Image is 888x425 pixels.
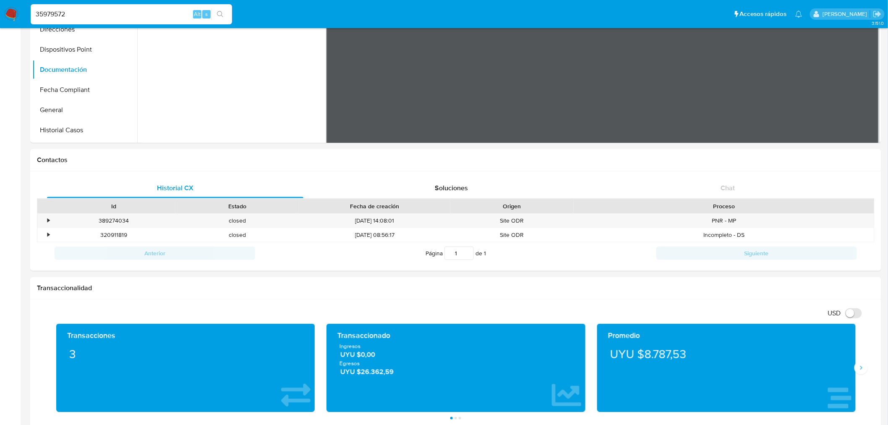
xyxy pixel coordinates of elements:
[305,202,444,210] div: Fecha de creación
[181,202,293,210] div: Estado
[872,20,884,26] span: 3.151.0
[32,140,137,160] button: Historial Riesgo PLD
[37,284,875,292] h1: Transaccionalidad
[32,80,137,100] button: Fecha Compliant
[55,247,255,260] button: Anterior
[47,217,50,225] div: •
[32,60,137,80] button: Documentación
[194,10,201,18] span: Alt
[212,8,229,20] button: search-icon
[484,249,486,257] span: 1
[175,214,299,228] div: closed
[795,10,802,18] a: Notificaciones
[52,228,175,242] div: 320911819
[580,202,868,210] div: Proceso
[32,100,137,120] button: General
[574,228,874,242] div: Incompleto - DS
[873,10,882,18] a: Salir
[37,156,875,164] h1: Contactos
[740,10,787,18] span: Accesos rápidos
[175,228,299,242] div: closed
[574,214,874,228] div: PNR - MP
[31,9,232,20] input: Buscar usuario o caso...
[47,231,50,239] div: •
[456,202,568,210] div: Origen
[32,120,137,140] button: Historial Casos
[52,214,175,228] div: 389274034
[205,10,208,18] span: s
[721,183,735,193] span: Chat
[426,247,486,260] span: Página de
[656,247,857,260] button: Siguiente
[450,214,574,228] div: Site ODR
[299,228,450,242] div: [DATE] 08:56:17
[157,183,193,193] span: Historial CX
[823,10,870,18] p: gregorio.negri@mercadolibre.com
[32,39,137,60] button: Dispositivos Point
[32,19,137,39] button: Direcciones
[435,183,468,193] span: Soluciones
[58,202,170,210] div: Id
[299,214,450,228] div: [DATE] 14:08:01
[450,228,574,242] div: Site ODR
